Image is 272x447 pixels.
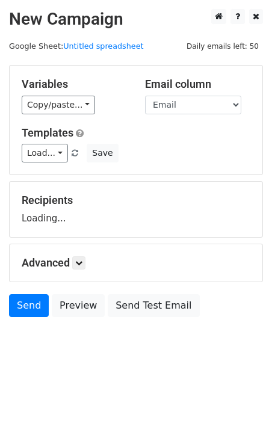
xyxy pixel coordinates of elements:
[22,96,95,114] a: Copy/paste...
[63,42,143,51] a: Untitled spreadsheet
[22,194,250,207] h5: Recipients
[182,42,263,51] a: Daily emails left: 50
[9,9,263,29] h2: New Campaign
[182,40,263,53] span: Daily emails left: 50
[22,78,127,91] h5: Variables
[145,78,250,91] h5: Email column
[22,256,250,270] h5: Advanced
[22,126,73,139] a: Templates
[22,144,68,162] a: Load...
[52,294,105,317] a: Preview
[22,194,250,225] div: Loading...
[108,294,199,317] a: Send Test Email
[9,294,49,317] a: Send
[9,42,144,51] small: Google Sheet:
[87,144,118,162] button: Save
